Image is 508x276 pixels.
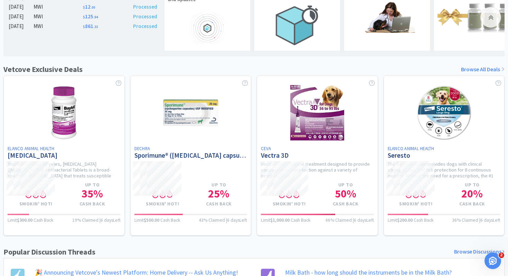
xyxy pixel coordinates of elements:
h4: Smokin' Hot! [261,201,317,207]
div: MWI [34,22,83,30]
h4: Up to [317,182,374,188]
h1: Popular Discussion Threads [3,246,95,258]
div: MWI [34,3,83,11]
span: 125 [83,13,98,20]
iframe: Intercom live chat [485,252,501,269]
span: $ [83,5,85,10]
span: $ [83,15,85,19]
h4: Cash Back [191,201,247,207]
div: [DATE] [9,3,34,11]
div: [DATE] [9,12,34,21]
img: hero_backorders.png [258,1,337,49]
h4: Up to [191,182,247,188]
a: Browse All Deals [461,65,505,74]
a: CevaVectra 3DVectra 3D is a topical treatment designed to provide comprehensive protection agains... [257,75,378,235]
a: [DATE]MWI$861.33Processed [9,22,157,30]
h1: 25 % [191,188,247,199]
a: [DATE]MWI$12.00Processed [9,3,157,11]
span: Processed [133,13,157,20]
h4: Smokin' Hot! [134,201,191,207]
span: Processed [133,3,157,10]
h4: Smokin' Hot! [388,201,444,207]
h4: Smokin' Hot! [8,201,64,207]
a: DechraSporimune® ([MEDICAL_DATA] capsules) USP MODIFIED Smokin' Hot!Up to25%Cash BackLimit$500.00... [130,75,252,235]
a: Elanco Animal HealthSerestoThe Seresto collar provides dogs with clinical strength, flea and tick... [384,75,505,235]
span: 12 [83,3,95,10]
h1: 20 % [444,188,500,199]
h4: Cash Back [317,201,374,207]
span: . 33 [93,25,98,29]
img: hero_discuss.png [348,1,426,33]
img: hero_feature_roadmap.png [168,12,247,44]
span: . 00 [91,5,95,10]
span: . 94 [93,15,98,19]
h1: 50 % [317,188,374,199]
h1: Vetcove Exclusive Deals [3,63,83,75]
h4: Up to [64,182,120,188]
a: Browse Discussions [454,247,505,256]
a: [DATE]MWI$125.94Processed [9,12,157,21]
div: MWI [34,12,83,21]
a: Elanco Animal Health[MEDICAL_DATA]Trusted for over 30 years, [MEDICAL_DATA] ([MEDICAL_DATA]) Anti... [3,75,125,235]
h1: 35 % [64,188,120,199]
span: 2 [499,252,504,258]
h4: Cash Back [444,201,500,207]
h4: Cash Back [64,201,120,207]
span: 861 [83,23,98,29]
h4: Up to [444,182,500,188]
span: $ [83,25,85,29]
div: [DATE] [9,22,34,30]
span: Processed [133,23,157,29]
